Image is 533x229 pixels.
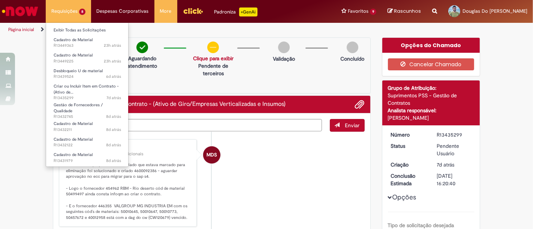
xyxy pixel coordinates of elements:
span: Despesas Corporativas [97,7,149,15]
a: Aberto R13449225 : Cadastro de Material [46,51,129,65]
span: 8d atrás [106,114,121,119]
time: 20/08/2025 14:35:16 [106,114,121,119]
span: More [160,7,172,15]
span: R13432211 [54,127,121,133]
div: Pendente Usuário [437,142,472,157]
b: Tipo de solicitação desejada [388,222,454,229]
span: Enviar [345,122,360,129]
p: - O contrato que precisava ser criado que estava marcado para eliminação foi solucionado e criado... [66,162,191,221]
a: Aberto R13435299 : Criar ou Incluir Item em Contrato - (Ativo de Giro/Empresas Verticalizadas e I... [46,82,129,98]
div: Padroniza [214,7,258,16]
span: MDS [207,146,217,164]
span: Cadastro de Material [54,37,93,43]
a: Aberto R13439524 : Desbloqueio U de material [46,67,129,81]
img: click_logo_yellow_360x200.png [183,5,203,16]
span: Cadastro de Material [54,121,93,126]
a: Página inicial [8,27,34,33]
span: 8 [79,9,85,15]
span: R13435299 [54,95,121,101]
span: 6d atrás [106,74,121,79]
span: 8d atrás [106,127,121,132]
div: Analista responsável: [388,107,475,114]
dt: Criação [385,161,431,168]
img: img-circle-grey.png [347,42,358,53]
ul: Requisições [46,22,129,167]
img: img-circle-grey.png [278,42,290,53]
time: 26/08/2025 16:09:41 [104,43,121,48]
a: Rascunhos [388,8,421,15]
a: Aberto R13432122 : Cadastro de Material [46,135,129,149]
span: 8d atrás [106,158,121,164]
dt: Conclusão Estimada [385,172,431,187]
time: 20/08/2025 11:55:59 [106,142,121,148]
span: 23h atrás [104,43,121,48]
span: R13449225 [54,58,121,64]
div: [DATE] 16:20:40 [437,172,472,187]
img: ServiceNow [1,4,39,19]
span: R13432122 [54,142,121,148]
time: 21/08/2025 10:20:57 [106,95,121,101]
div: Suprimentos PSS - Gestão de Contratos [388,92,475,107]
span: Requisições [51,7,78,15]
span: R13449363 [54,43,121,49]
div: [PERSON_NAME] [388,114,475,122]
a: Aberto R13432211 : Cadastro de Material [46,120,129,134]
time: 20/08/2025 11:30:29 [106,158,121,164]
span: Cadastro de Material [54,152,93,158]
h2: Criar ou Incluir Item em Contrato - (Ativo de Giro/Empresas Verticalizadas e Insumos) Histórico d... [59,101,286,108]
span: Cadastro de Material [54,52,93,58]
p: Validação [273,55,295,62]
div: 21/08/2025 10:20:54 [437,161,472,168]
span: 7d atrás [106,95,121,101]
span: Criar ou Incluir Item em Contrato - (Ativo de… [54,83,119,95]
ul: Trilhas de página [6,23,350,37]
span: Favoritos [348,7,368,15]
img: check-circle-green.png [136,42,148,53]
span: Desbloqueio U de material [54,68,103,74]
div: Grupo de Atribuição: [388,84,475,92]
span: R13432745 [54,114,121,120]
a: Aberto R13431979 : Cadastro de Material [46,151,129,165]
img: circle-minus.png [207,42,219,53]
span: R13439524 [54,74,121,80]
span: 7d atrás [437,161,454,168]
a: Aberto R13432745 : Gestão de Fornecedores / Qualidade [46,101,129,117]
textarea: Digite sua mensagem aqui... [59,119,322,131]
p: Aguardando atendimento [124,55,160,70]
button: Adicionar anexos [355,100,365,109]
span: Douglas Do [PERSON_NAME] [463,8,527,14]
button: Enviar [330,119,365,132]
div: Opções do Chamado [382,38,480,53]
p: Pendente de terceiros [193,62,234,77]
p: Concluído [340,55,364,62]
a: Clique para exibir [193,55,234,62]
span: Rascunhos [394,7,421,15]
div: undefined Online [203,146,220,164]
span: 9 [370,9,376,15]
p: +GenAi [239,7,258,16]
span: 8d atrás [106,142,121,148]
span: 23h atrás [104,58,121,64]
a: Aberto R13449363 : Cadastro de Material [46,36,129,50]
span: R13431979 [54,158,121,164]
span: Cadastro de Material [54,137,93,142]
a: Exibir Todas as Solicitações [46,26,129,34]
span: Gestão de Fornecedores / Qualidade [54,102,103,114]
button: Cancelar Chamado [388,58,475,70]
time: 20/08/2025 12:16:24 [106,127,121,132]
time: 26/08/2025 15:48:47 [104,58,121,64]
time: 22/08/2025 11:45:12 [106,74,121,79]
div: R13435299 [437,131,472,138]
dt: Número [385,131,431,138]
time: 21/08/2025 10:20:54 [437,161,454,168]
dt: Status [385,142,431,150]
